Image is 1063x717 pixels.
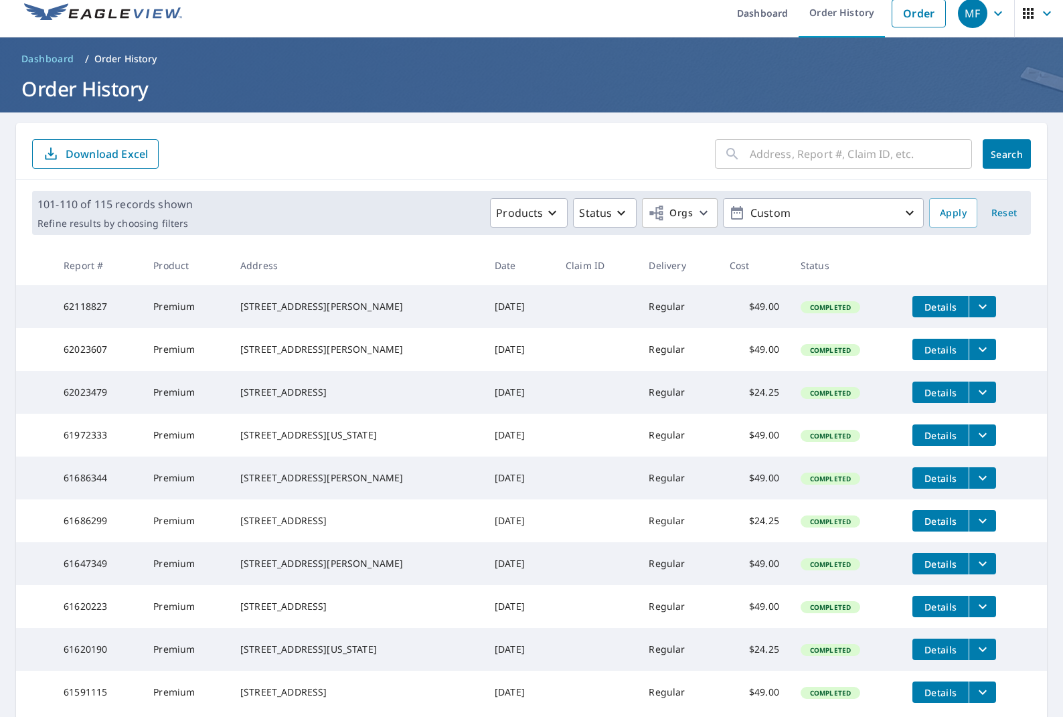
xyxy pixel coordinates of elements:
[929,198,977,228] button: Apply
[802,474,859,483] span: Completed
[912,382,969,403] button: detailsBtn-62023479
[719,328,790,371] td: $49.00
[802,603,859,612] span: Completed
[969,510,996,532] button: filesDropdownBtn-61686299
[912,296,969,317] button: detailsBtn-62118827
[53,457,143,499] td: 61686344
[969,553,996,574] button: filesDropdownBtn-61647349
[53,414,143,457] td: 61972333
[484,585,555,628] td: [DATE]
[16,48,80,70] a: Dashboard
[802,560,859,569] span: Completed
[143,499,230,542] td: Premium
[240,386,473,399] div: [STREET_ADDRESS]
[53,499,143,542] td: 61686299
[969,682,996,703] button: filesDropdownBtn-61591115
[802,345,859,355] span: Completed
[24,3,182,23] img: EV Logo
[143,628,230,671] td: Premium
[37,218,193,230] p: Refine results by choosing filters
[802,645,859,655] span: Completed
[993,148,1020,161] span: Search
[719,628,790,671] td: $24.25
[920,558,961,570] span: Details
[802,688,859,698] span: Completed
[143,671,230,714] td: Premium
[53,371,143,414] td: 62023479
[920,429,961,442] span: Details
[484,371,555,414] td: [DATE]
[802,388,859,398] span: Completed
[802,431,859,441] span: Completed
[723,198,924,228] button: Custom
[802,303,859,312] span: Completed
[240,300,473,313] div: [STREET_ADDRESS][PERSON_NAME]
[920,386,961,399] span: Details
[143,328,230,371] td: Premium
[920,472,961,485] span: Details
[912,510,969,532] button: detailsBtn-61686299
[143,246,230,285] th: Product
[53,285,143,328] td: 62118827
[638,585,718,628] td: Regular
[16,48,1047,70] nav: breadcrumb
[719,671,790,714] td: $49.00
[32,139,159,169] button: Download Excel
[143,542,230,585] td: Premium
[573,198,637,228] button: Status
[642,198,718,228] button: Orgs
[920,601,961,613] span: Details
[912,639,969,660] button: detailsBtn-61620190
[969,339,996,360] button: filesDropdownBtn-62023607
[53,246,143,285] th: Report #
[719,371,790,414] td: $24.25
[496,205,543,221] p: Products
[484,285,555,328] td: [DATE]
[484,457,555,499] td: [DATE]
[983,139,1031,169] button: Search
[912,424,969,446] button: detailsBtn-61972333
[745,202,902,225] p: Custom
[648,205,693,222] span: Orgs
[638,628,718,671] td: Regular
[53,628,143,671] td: 61620190
[16,75,1047,102] h1: Order History
[143,414,230,457] td: Premium
[484,628,555,671] td: [DATE]
[555,246,638,285] th: Claim ID
[912,339,969,360] button: detailsBtn-62023607
[94,52,157,66] p: Order History
[240,471,473,485] div: [STREET_ADDRESS][PERSON_NAME]
[912,553,969,574] button: detailsBtn-61647349
[969,382,996,403] button: filesDropdownBtn-62023479
[638,542,718,585] td: Regular
[638,328,718,371] td: Regular
[240,557,473,570] div: [STREET_ADDRESS][PERSON_NAME]
[638,499,718,542] td: Regular
[969,639,996,660] button: filesDropdownBtn-61620190
[719,457,790,499] td: $49.00
[719,542,790,585] td: $49.00
[719,585,790,628] td: $49.00
[240,514,473,528] div: [STREET_ADDRESS]
[21,52,74,66] span: Dashboard
[484,671,555,714] td: [DATE]
[240,600,473,613] div: [STREET_ADDRESS]
[638,457,718,499] td: Regular
[638,246,718,285] th: Delivery
[579,205,612,221] p: Status
[920,343,961,356] span: Details
[143,371,230,414] td: Premium
[484,246,555,285] th: Date
[719,246,790,285] th: Cost
[53,585,143,628] td: 61620223
[719,285,790,328] td: $49.00
[912,596,969,617] button: detailsBtn-61620223
[969,467,996,489] button: filesDropdownBtn-61686344
[790,246,902,285] th: Status
[85,51,89,67] li: /
[912,682,969,703] button: detailsBtn-61591115
[240,643,473,656] div: [STREET_ADDRESS][US_STATE]
[240,686,473,699] div: [STREET_ADDRESS]
[484,499,555,542] td: [DATE]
